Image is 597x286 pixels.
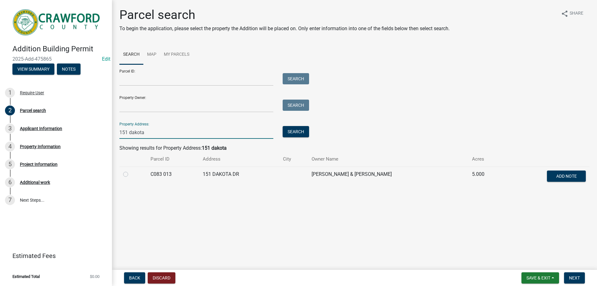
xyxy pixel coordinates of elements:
div: 2 [5,105,15,115]
button: Back [124,272,145,284]
span: Back [129,275,140,280]
button: shareShare [556,7,588,20]
a: Map [143,45,160,65]
span: Share [570,10,583,17]
div: 5 [5,159,15,169]
a: My Parcels [160,45,193,65]
span: $0.00 [90,274,99,279]
i: share [561,10,568,17]
td: C083 013 [147,166,199,187]
th: Owner Name [308,152,468,166]
wm-modal-confirm: Edit Application Number [102,56,110,62]
span: 2025-Add-475865 [12,56,99,62]
div: Property Information [20,144,61,149]
h4: Addition Building Permit [12,45,107,54]
div: Project Information [20,162,58,166]
span: Add Note [556,173,576,178]
div: 7 [5,195,15,205]
a: Search [119,45,143,65]
div: 4 [5,142,15,152]
div: 3 [5,124,15,134]
span: Estimated Total [12,274,40,279]
div: 6 [5,177,15,187]
button: Notes [57,63,81,75]
td: 5.000 [468,166,505,187]
button: Search [283,73,309,84]
span: Next [569,275,580,280]
button: Save & Exit [521,272,559,284]
wm-modal-confirm: Summary [12,67,54,72]
th: City [279,152,308,166]
td: [PERSON_NAME] & [PERSON_NAME] [308,166,468,187]
th: Acres [468,152,505,166]
th: Parcel ID [147,152,199,166]
button: Next [564,272,585,284]
td: 151 DAKOTA DR [199,166,279,187]
span: Save & Exit [526,275,550,280]
button: Add Note [547,171,586,182]
div: Showing results for Property Address: [119,144,590,152]
p: To begin the application, please select the property the Addition will be placed on. Only enter i... [119,25,450,32]
th: Address [199,152,279,166]
wm-modal-confirm: Notes [57,67,81,72]
strong: 151 dakota [202,145,227,151]
button: Search [283,100,309,111]
button: Search [283,126,309,137]
a: Estimated Fees [5,250,102,262]
div: Additional work [20,180,50,185]
a: Edit [102,56,110,62]
h1: Parcel search [119,7,450,22]
div: Parcel search [20,108,46,113]
div: 1 [5,88,15,98]
img: Crawford County, Georgia [12,7,102,38]
button: Discard [148,272,175,284]
div: Applicant Information [20,126,62,131]
div: Require User [20,91,44,95]
button: View Summary [12,63,54,75]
